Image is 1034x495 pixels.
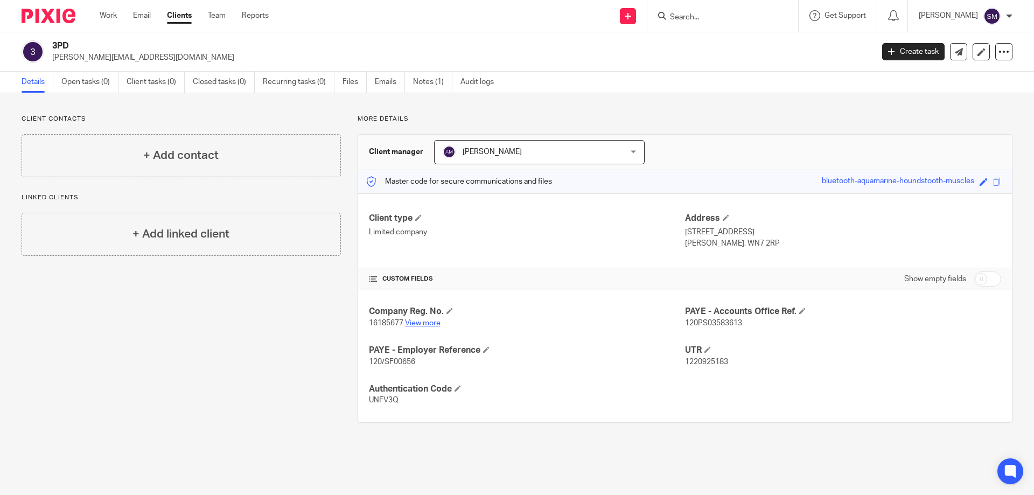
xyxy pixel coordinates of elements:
[52,52,866,63] p: [PERSON_NAME][EMAIL_ADDRESS][DOMAIN_NAME]
[369,213,685,224] h4: Client type
[904,274,966,284] label: Show empty fields
[825,12,866,19] span: Get Support
[369,275,685,283] h4: CUSTOM FIELDS
[369,396,399,404] span: UNFV3Q
[22,193,341,202] p: Linked clients
[22,115,341,123] p: Client contacts
[685,213,1001,224] h4: Address
[882,43,945,60] a: Create task
[685,319,742,327] span: 120PS03583613
[685,358,728,366] span: 1220925183
[443,145,456,158] img: svg%3E
[369,227,685,238] p: Limited company
[405,319,441,327] a: View more
[366,176,552,187] p: Master code for secure communications and files
[132,226,229,242] h4: + Add linked client
[369,358,415,366] span: 120/SF00656
[61,72,118,93] a: Open tasks (0)
[100,10,117,21] a: Work
[167,10,192,21] a: Clients
[369,147,423,157] h3: Client manager
[22,72,53,93] a: Details
[669,13,766,23] input: Search
[193,72,255,93] a: Closed tasks (0)
[369,384,685,395] h4: Authentication Code
[413,72,452,93] a: Notes (1)
[685,238,1001,249] p: [PERSON_NAME], WN7 2RP
[22,9,75,23] img: Pixie
[358,115,1012,123] p: More details
[369,306,685,317] h4: Company Reg. No.
[460,72,502,93] a: Audit logs
[685,345,1001,356] h4: UTR
[143,147,219,164] h4: + Add contact
[369,345,685,356] h4: PAYE - Employer Reference
[133,10,151,21] a: Email
[463,148,522,156] span: [PERSON_NAME]
[983,8,1001,25] img: svg%3E
[127,72,185,93] a: Client tasks (0)
[369,319,403,327] span: 16185677
[685,306,1001,317] h4: PAYE - Accounts Office Ref.
[343,72,367,93] a: Files
[685,227,1001,238] p: [STREET_ADDRESS]
[263,72,334,93] a: Recurring tasks (0)
[22,40,44,63] img: svg%3E
[52,40,703,52] h2: 3PD
[242,10,269,21] a: Reports
[822,176,974,188] div: bluetooth-aquamarine-houndstooth-muscles
[208,10,226,21] a: Team
[919,10,978,21] p: [PERSON_NAME]
[375,72,405,93] a: Emails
